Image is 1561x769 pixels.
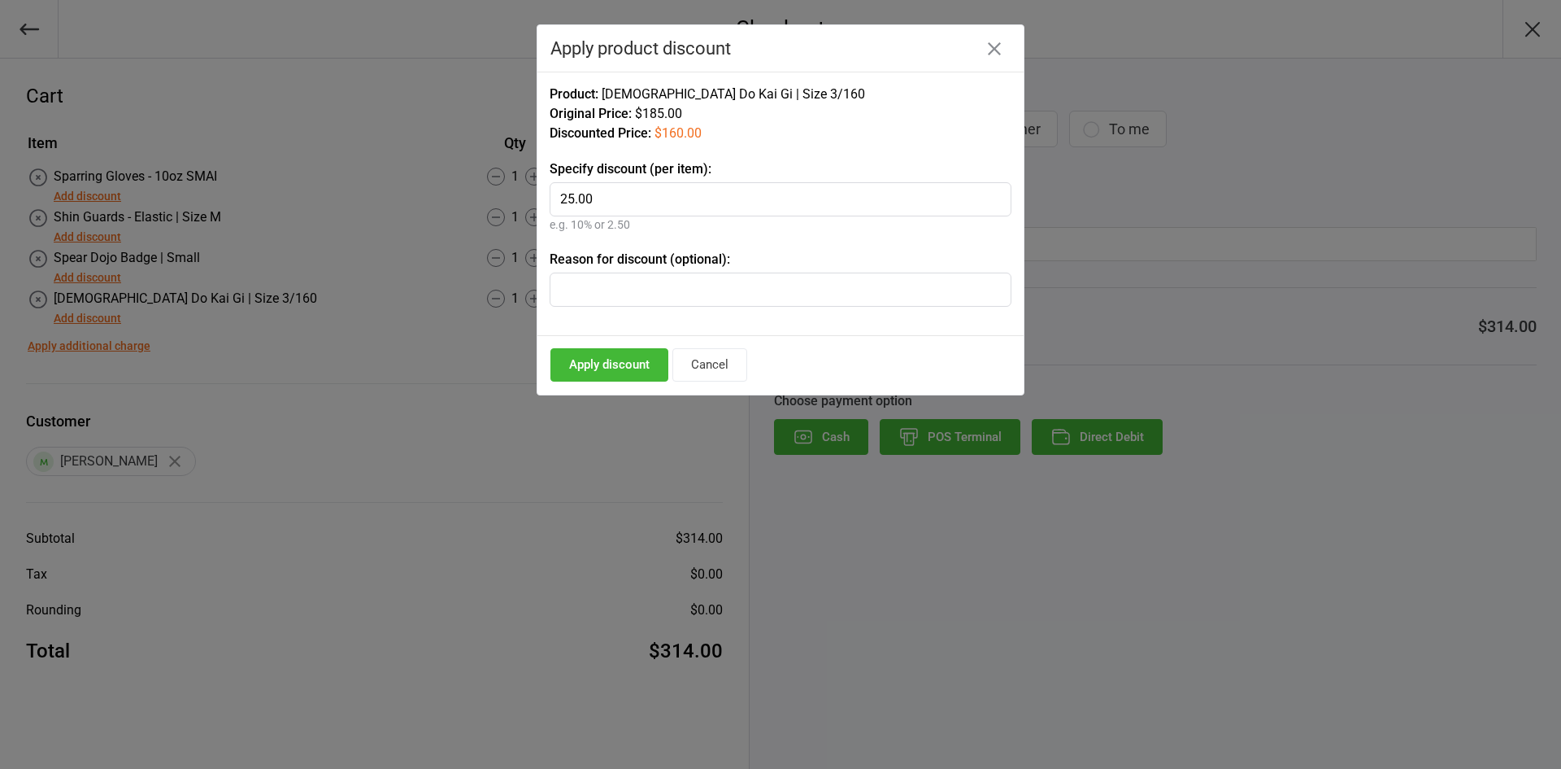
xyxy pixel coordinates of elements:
span: Product: [550,86,598,102]
button: Apply discount [550,348,668,382]
label: Specify discount (per item): [550,159,1011,179]
div: Apply product discount [550,38,1011,59]
div: $185.00 [550,104,1011,124]
div: [DEMOGRAPHIC_DATA] Do Kai Gi | Size 3/160 [550,85,1011,104]
span: $160.00 [654,125,702,141]
label: Reason for discount (optional): [550,250,1011,269]
div: e.g. 10% or 2.50 [550,216,1011,234]
span: Original Price: [550,106,632,121]
button: Cancel [672,348,747,382]
span: Discounted Price: [550,125,651,141]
